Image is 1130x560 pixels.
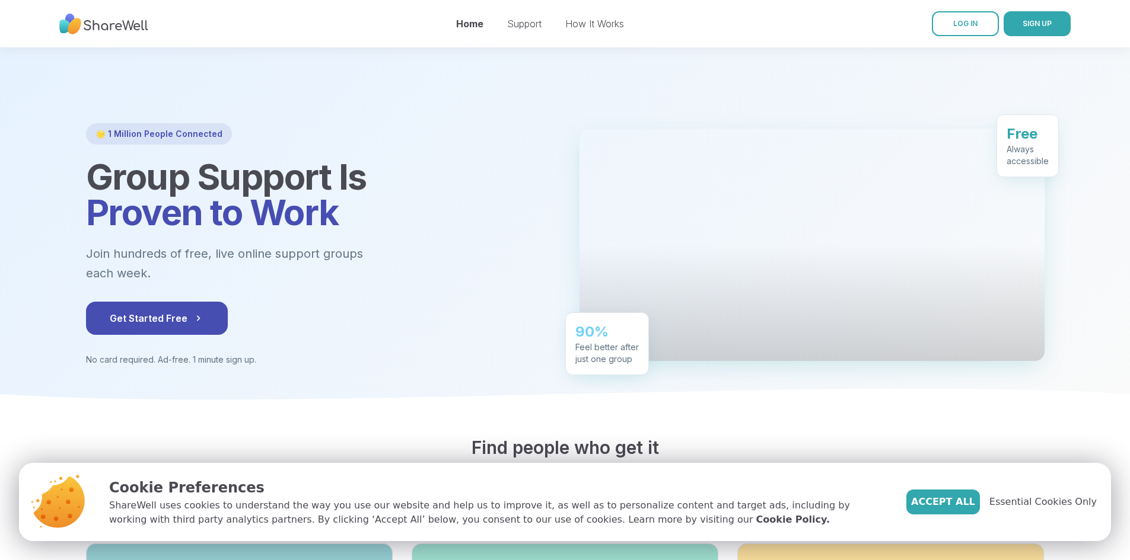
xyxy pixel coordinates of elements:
[565,18,624,30] a: How It Works
[953,19,978,28] span: LOG IN
[575,341,639,364] div: Feel better after just one group
[456,18,483,30] a: Home
[86,123,232,145] div: 🌟 1 Million People Connected
[86,302,228,335] button: Get Started Free
[1004,11,1071,36] button: SIGN UP
[1007,143,1049,167] div: Always accessible
[86,244,428,283] p: Join hundreds of free, live online support groups each week.
[109,477,887,498] p: Cookie Preferences
[756,513,830,527] a: Cookie Policy.
[110,311,204,325] span: Get Started Free
[86,159,551,230] h1: Group Support Is
[911,495,975,509] span: Accept All
[507,18,542,30] a: Support
[86,354,551,366] p: No card required. Ad-free. 1 minute sign up.
[1007,124,1049,143] div: Free
[59,8,148,40] img: ShareWell Nav Logo
[1023,19,1052,28] span: SIGN UP
[932,11,999,36] a: LOG IN
[989,495,1097,509] span: Essential Cookies Only
[86,437,1045,458] h2: Find people who get it
[109,498,887,527] p: ShareWell uses cookies to understand the way you use our website and help us to improve it, as we...
[86,191,339,233] span: Proven to Work
[906,489,980,514] button: Accept All
[575,322,639,341] div: 90%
